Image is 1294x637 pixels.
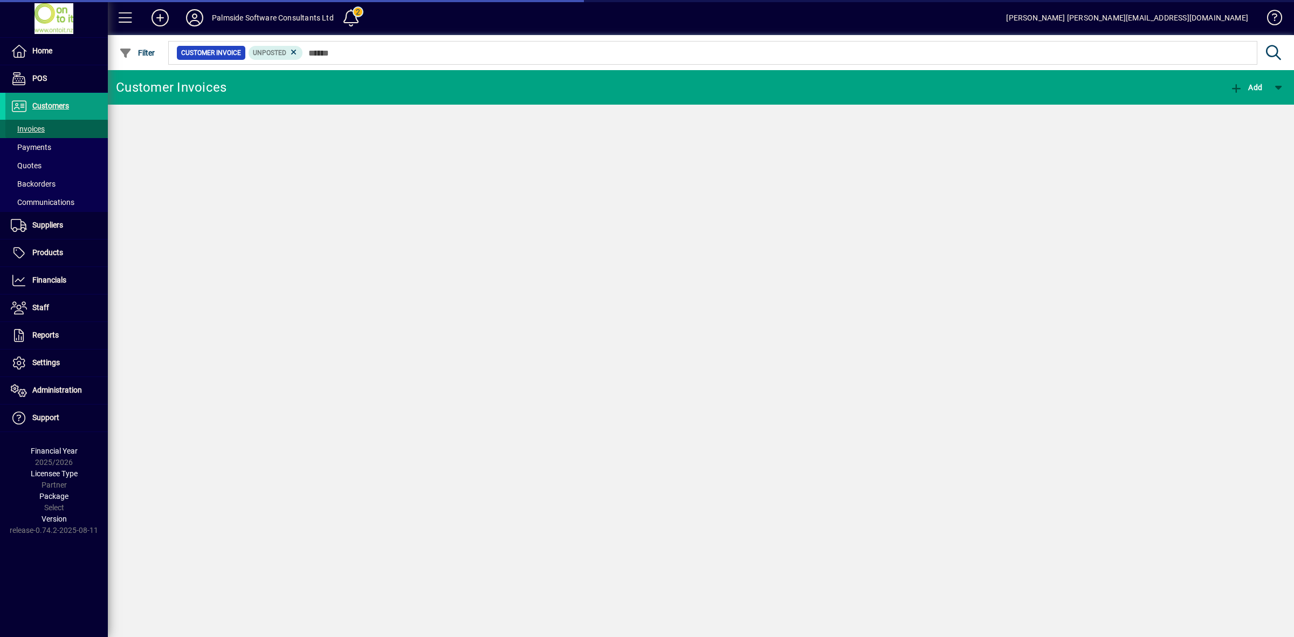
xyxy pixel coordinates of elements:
[5,267,108,294] a: Financials
[116,79,226,96] div: Customer Invoices
[11,143,51,152] span: Payments
[253,49,286,57] span: Unposted
[1227,78,1265,97] button: Add
[143,8,177,28] button: Add
[32,46,52,55] span: Home
[32,331,59,339] span: Reports
[119,49,155,57] span: Filter
[32,358,60,367] span: Settings
[11,125,45,133] span: Invoices
[1259,2,1281,37] a: Knowledge Base
[5,350,108,376] a: Settings
[39,492,68,501] span: Package
[32,248,63,257] span: Products
[5,193,108,211] a: Communications
[1230,83,1262,92] span: Add
[5,120,108,138] a: Invoices
[5,239,108,266] a: Products
[5,212,108,239] a: Suppliers
[5,294,108,321] a: Staff
[5,322,108,349] a: Reports
[32,303,49,312] span: Staff
[1006,9,1248,26] div: [PERSON_NAME] [PERSON_NAME][EMAIL_ADDRESS][DOMAIN_NAME]
[5,175,108,193] a: Backorders
[11,198,74,207] span: Communications
[42,515,67,523] span: Version
[5,38,108,65] a: Home
[32,413,59,422] span: Support
[11,180,56,188] span: Backorders
[212,9,334,26] div: Palmside Software Consultants Ltd
[32,74,47,83] span: POS
[116,43,158,63] button: Filter
[181,47,241,58] span: Customer Invoice
[32,276,66,284] span: Financials
[177,8,212,28] button: Profile
[5,405,108,431] a: Support
[31,447,78,455] span: Financial Year
[11,161,42,170] span: Quotes
[32,386,82,394] span: Administration
[5,138,108,156] a: Payments
[31,469,78,478] span: Licensee Type
[5,377,108,404] a: Administration
[5,65,108,92] a: POS
[5,156,108,175] a: Quotes
[32,221,63,229] span: Suppliers
[249,46,303,60] mat-chip: Customer Invoice Status: Unposted
[32,101,69,110] span: Customers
